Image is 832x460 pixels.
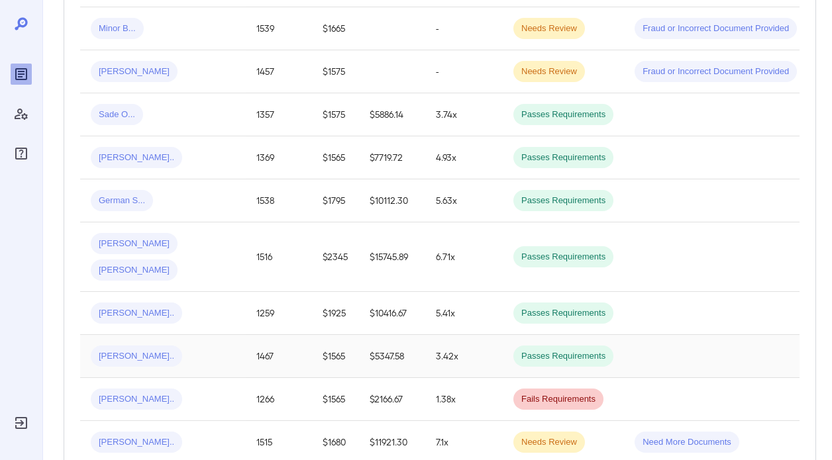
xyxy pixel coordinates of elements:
td: 1.38x [425,378,503,421]
td: $5886.14 [359,93,425,136]
td: 1538 [246,179,312,222]
td: 5.41x [425,292,503,335]
span: Passes Requirements [513,109,613,121]
td: $7719.72 [359,136,425,179]
td: $10416.67 [359,292,425,335]
span: Passes Requirements [513,350,613,363]
td: $1665 [312,7,359,50]
span: Sade O... [91,109,143,121]
div: Reports [11,64,32,85]
td: 3.74x [425,93,503,136]
td: 1457 [246,50,312,93]
span: [PERSON_NAME].. [91,393,182,406]
td: 1357 [246,93,312,136]
td: 1259 [246,292,312,335]
span: [PERSON_NAME] [91,264,178,277]
td: 1266 [246,378,312,421]
span: [PERSON_NAME].. [91,350,182,363]
td: 1369 [246,136,312,179]
span: Fails Requirements [513,393,603,406]
span: Needs Review [513,23,585,35]
td: - [425,7,503,50]
span: Need More Documents [635,436,739,449]
td: $1575 [312,50,359,93]
span: [PERSON_NAME].. [91,307,182,320]
span: [PERSON_NAME].. [91,436,182,449]
span: [PERSON_NAME] [91,66,178,78]
td: $1795 [312,179,359,222]
td: $15745.89 [359,222,425,292]
span: Passes Requirements [513,307,613,320]
td: 1467 [246,335,312,378]
td: 4.93x [425,136,503,179]
td: $1925 [312,292,359,335]
span: Needs Review [513,66,585,78]
div: Log Out [11,412,32,434]
span: German S... [91,195,153,207]
td: $1565 [312,136,359,179]
td: 1516 [246,222,312,292]
span: Fraud or Incorrect Document Provided [635,23,797,35]
td: $10112.30 [359,179,425,222]
div: Manage Users [11,103,32,124]
span: Needs Review [513,436,585,449]
td: $1575 [312,93,359,136]
td: $2345 [312,222,359,292]
td: 5.63x [425,179,503,222]
td: $1565 [312,378,359,421]
td: $5347.58 [359,335,425,378]
span: [PERSON_NAME] [91,238,178,250]
td: $1565 [312,335,359,378]
span: Passes Requirements [513,195,613,207]
span: Minor B... [91,23,144,35]
td: 6.71x [425,222,503,292]
div: FAQ [11,143,32,164]
span: Fraud or Incorrect Document Provided [635,66,797,78]
span: [PERSON_NAME].. [91,152,182,164]
td: - [425,50,503,93]
td: $2166.67 [359,378,425,421]
span: Passes Requirements [513,152,613,164]
span: Passes Requirements [513,251,613,263]
td: 3.42x [425,335,503,378]
td: 1539 [246,7,312,50]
